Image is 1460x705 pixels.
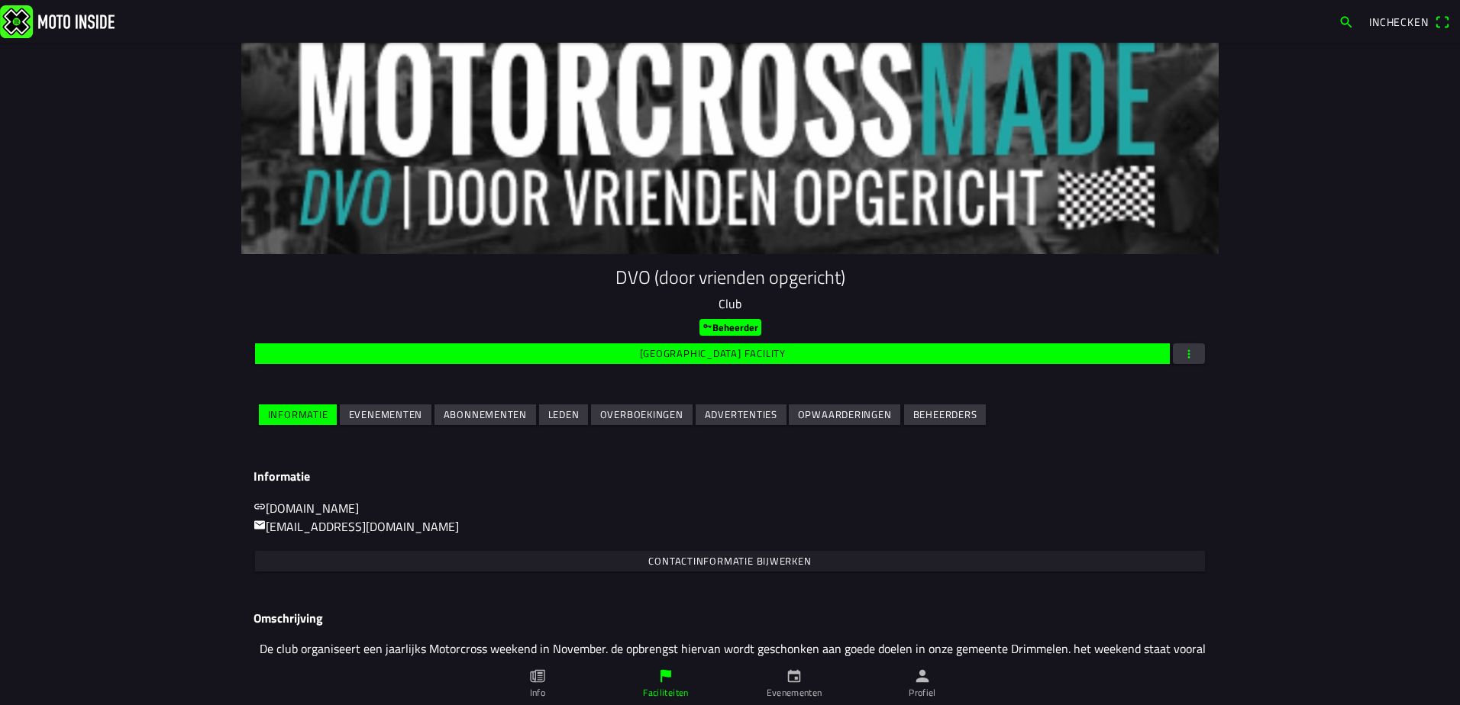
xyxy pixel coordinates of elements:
[904,404,986,425] ion-button: Beheerders
[254,266,1206,288] h1: DVO (door vrienden opgericht)
[254,501,266,513] ion-icon: link
[657,668,674,684] ion-icon: flag
[255,551,1205,571] ion-button: Contactinformatie bijwerken
[254,469,1206,484] h3: Informatie
[259,404,337,425] ion-button: Informatie
[254,611,1206,626] h3: Omschrijving
[539,404,588,425] ion-button: Leden
[529,668,546,684] ion-icon: paper
[786,668,803,684] ion-icon: calendar
[1331,8,1361,34] a: search
[434,404,536,425] ion-button: Abonnementen
[254,632,1206,684] textarea: De club organiseert een jaarlijks Motorcross weekend in November. de opbrengst hiervan wordt gesc...
[767,686,822,700] ion-label: Evenementen
[530,686,545,700] ion-label: Info
[254,295,1206,313] p: Club
[909,686,936,700] ion-label: Profiel
[699,319,761,336] ion-badge: Beheerder
[914,668,931,684] ion-icon: person
[254,499,359,517] a: link[DOMAIN_NAME]
[789,404,900,425] ion-button: Opwaarderingen
[1369,14,1429,30] span: Inchecken
[254,519,266,531] ion-icon: mail
[643,686,688,700] ion-label: Faciliteiten
[1361,8,1457,34] a: Incheckenqr scanner
[591,404,693,425] ion-button: Overboekingen
[254,517,459,536] a: mail[EMAIL_ADDRESS][DOMAIN_NAME]
[340,404,431,425] ion-button: Evenementen
[255,343,1170,364] ion-button: [GEOGRAPHIC_DATA] facility
[696,404,787,425] ion-button: Advertenties
[703,321,712,331] ion-icon: key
